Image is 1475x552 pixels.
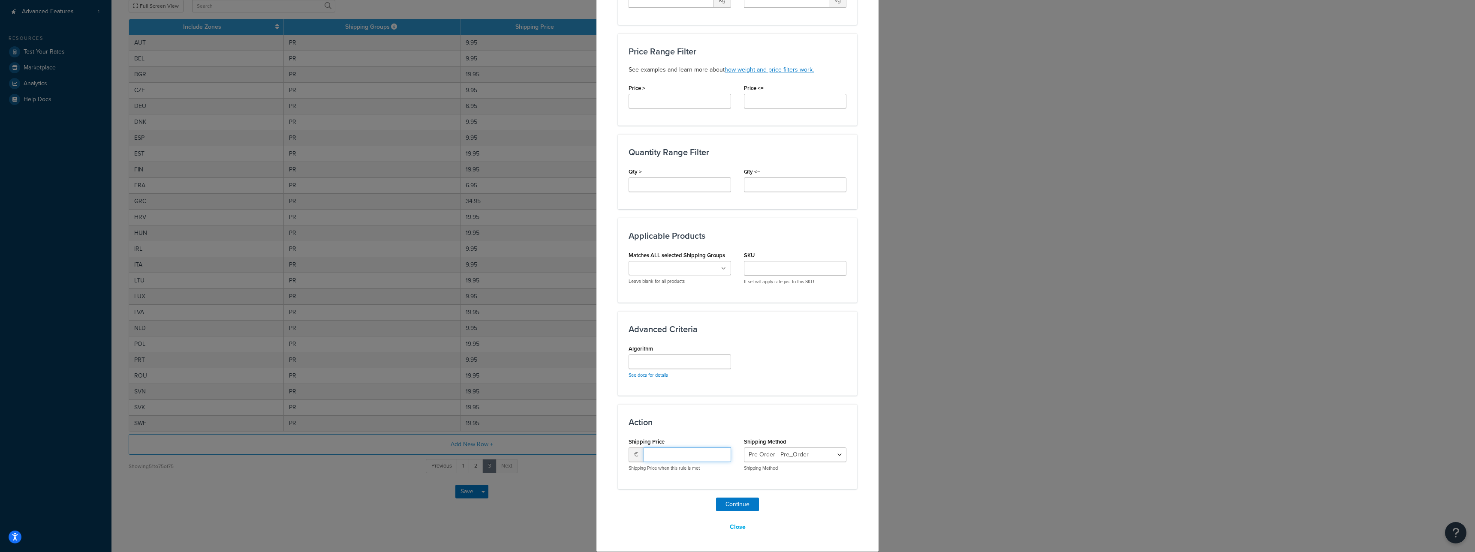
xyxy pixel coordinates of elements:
[629,231,846,240] h3: Applicable Products
[744,168,760,175] label: Qty <=
[629,47,846,56] h3: Price Range Filter
[744,465,846,471] p: Shipping Method
[744,438,786,445] label: Shipping Method
[629,85,645,91] label: Price >
[629,438,665,445] label: Shipping Price
[629,465,731,471] p: Shipping Price when this rule is met
[629,278,731,285] p: Leave blank for all products
[629,168,642,175] label: Qty >
[724,520,751,534] button: Close
[744,252,755,258] label: SKU
[629,345,653,352] label: Algorithm
[629,252,725,258] label: Matches ALL selected Shipping Groups
[629,147,846,157] h3: Quantity Range Filter
[629,372,668,378] a: See docs for details
[629,417,846,427] h3: Action
[716,498,759,511] button: Continue
[629,324,846,334] h3: Advanced Criteria
[744,279,846,285] p: If set will apply rate just to this SKU
[629,65,846,75] p: See examples and learn more about
[744,85,764,91] label: Price <=
[725,65,814,74] a: how weight and price filters work.
[629,447,644,462] span: €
